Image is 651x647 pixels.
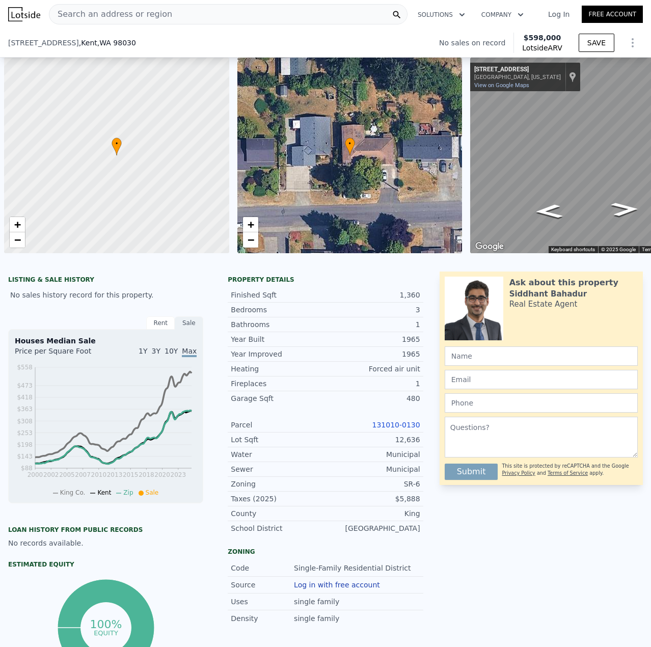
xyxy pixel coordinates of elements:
[231,523,325,533] div: School District
[231,435,325,445] div: Lot Sqft
[123,489,133,496] span: Zip
[579,34,614,52] button: SAVE
[28,471,43,478] tspan: 2000
[112,139,122,148] span: •
[231,613,294,624] div: Density
[17,406,33,413] tspan: $363
[231,508,325,519] div: County
[601,247,636,252] span: © 2025 Google
[231,349,325,359] div: Year Improved
[8,38,79,48] span: [STREET_ADDRESS]
[325,435,420,445] div: 12,636
[502,460,638,480] div: This site is protected by reCAPTCHA and the Google and apply.
[8,286,203,304] div: No sales history record for this property.
[325,349,420,359] div: 1965
[15,346,106,362] div: Price per Square Foot
[536,9,582,19] a: Log In
[231,479,325,489] div: Zoning
[509,289,587,299] div: Siddhant Bahadur
[17,429,33,437] tspan: $253
[294,597,341,607] div: single family
[231,464,325,474] div: Sewer
[8,7,40,21] img: Lotside
[17,441,33,448] tspan: $198
[294,563,413,573] div: Single-Family Residential District
[325,290,420,300] div: 1,360
[325,449,420,460] div: Municipal
[15,336,197,346] div: Houses Median Sale
[231,563,294,573] div: Code
[94,629,118,636] tspan: equity
[228,276,423,284] div: Property details
[60,489,86,496] span: King Co.
[231,580,294,590] div: Source
[97,489,111,496] span: Kent
[325,379,420,389] div: 1
[21,465,33,472] tspan: $88
[171,471,186,478] tspan: 2023
[231,449,325,460] div: Water
[182,347,197,357] span: Max
[8,560,203,569] div: Estimated Equity
[146,316,175,330] div: Rent
[509,277,618,289] div: Ask about this property
[372,421,420,429] a: 131010-0130
[325,364,420,374] div: Forced air unit
[325,319,420,330] div: 1
[10,217,25,232] a: Zoom in
[165,347,178,355] span: 10Y
[325,494,420,504] div: $5,888
[112,138,122,155] div: •
[231,334,325,344] div: Year Built
[97,39,136,47] span: , WA 98030
[325,334,420,344] div: 1965
[473,240,506,253] a: Open this area in Google Maps (opens a new window)
[325,393,420,403] div: 480
[123,471,139,478] tspan: 2015
[247,233,254,246] span: −
[548,470,588,476] a: Terms of Service
[43,471,59,478] tspan: 2002
[231,393,325,403] div: Garage Sqft
[345,139,355,148] span: •
[49,8,172,20] span: Search an address or region
[231,494,325,504] div: Taxes (2025)
[17,394,33,401] tspan: $418
[294,613,341,624] div: single family
[17,382,33,389] tspan: $473
[75,471,91,478] tspan: 2007
[473,6,532,24] button: Company
[524,34,561,42] span: $598,000
[107,471,123,478] tspan: 2013
[294,581,380,589] button: Log in with free account
[228,548,423,556] div: Zoning
[8,276,203,286] div: LISTING & SALE HISTORY
[474,82,529,89] a: View on Google Maps
[473,240,506,253] img: Google
[231,364,325,374] div: Heating
[152,347,160,355] span: 3Y
[139,347,147,355] span: 1Y
[146,489,159,496] span: Sale
[243,217,258,232] a: Zoom in
[90,618,122,631] tspan: 100%
[445,393,638,413] input: Phone
[523,201,574,222] path: Go West, S 241st St
[231,290,325,300] div: Finished Sqft
[474,66,561,74] div: [STREET_ADDRESS]
[139,471,154,478] tspan: 2018
[551,246,595,253] button: Keyboard shortcuts
[582,6,643,23] a: Free Account
[231,305,325,315] div: Bedrooms
[59,471,75,478] tspan: 2005
[79,38,136,48] span: , Kent
[502,470,535,476] a: Privacy Policy
[231,319,325,330] div: Bathrooms
[14,233,21,246] span: −
[243,232,258,248] a: Zoom out
[622,33,643,53] button: Show Options
[247,218,254,231] span: +
[569,71,576,83] a: Show location on map
[154,471,170,478] tspan: 2020
[17,418,33,425] tspan: $308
